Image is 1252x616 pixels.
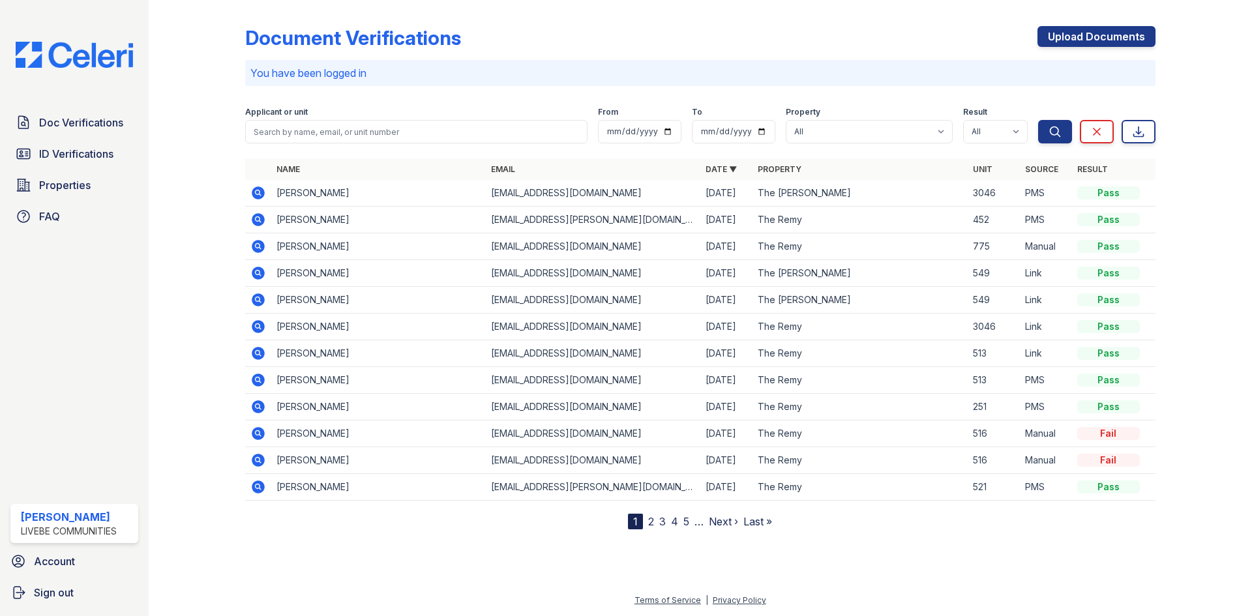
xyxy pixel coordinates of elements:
td: [DATE] [700,260,753,287]
a: 4 [671,515,678,528]
td: [EMAIL_ADDRESS][PERSON_NAME][DOMAIN_NAME] [486,474,700,501]
a: Email [491,164,515,174]
td: [EMAIL_ADDRESS][DOMAIN_NAME] [486,420,700,447]
td: [PERSON_NAME] [271,340,486,367]
div: Pass [1077,347,1140,360]
a: Result [1077,164,1108,174]
td: Manual [1020,420,1072,447]
td: [PERSON_NAME] [271,447,486,474]
td: 516 [968,447,1020,474]
td: [EMAIL_ADDRESS][DOMAIN_NAME] [486,233,700,260]
div: Pass [1077,267,1140,280]
a: 5 [683,515,689,528]
td: [PERSON_NAME] [271,474,486,501]
td: The Remy [753,340,967,367]
td: The Remy [753,447,967,474]
a: ID Verifications [10,141,138,167]
td: 549 [968,260,1020,287]
div: Pass [1077,374,1140,387]
td: [DATE] [700,394,753,420]
td: [PERSON_NAME] [271,394,486,420]
div: Pass [1077,320,1140,333]
td: The Remy [753,233,967,260]
a: 2 [648,515,654,528]
span: FAQ [39,209,60,224]
td: 775 [968,233,1020,260]
td: [EMAIL_ADDRESS][PERSON_NAME][DOMAIN_NAME] [486,207,700,233]
td: 549 [968,287,1020,314]
td: The Remy [753,420,967,447]
label: Applicant or unit [245,107,308,117]
a: Date ▼ [706,164,737,174]
td: The Remy [753,207,967,233]
a: FAQ [10,203,138,229]
td: [PERSON_NAME] [271,207,486,233]
td: [DATE] [700,207,753,233]
td: [EMAIL_ADDRESS][DOMAIN_NAME] [486,394,700,420]
div: Pass [1077,293,1140,306]
td: [EMAIL_ADDRESS][DOMAIN_NAME] [486,180,700,207]
td: 513 [968,367,1020,394]
div: Pass [1077,400,1140,413]
td: [EMAIL_ADDRESS][DOMAIN_NAME] [486,340,700,367]
td: [PERSON_NAME] [271,287,486,314]
td: Manual [1020,447,1072,474]
div: | [706,595,708,605]
input: Search by name, email, or unit number [245,120,588,143]
span: Properties [39,177,91,193]
td: [EMAIL_ADDRESS][DOMAIN_NAME] [486,367,700,394]
iframe: chat widget [1197,564,1239,603]
a: Last » [743,515,772,528]
span: Account [34,553,75,569]
td: The [PERSON_NAME] [753,180,967,207]
label: From [598,107,618,117]
td: [DATE] [700,420,753,447]
td: PMS [1020,207,1072,233]
td: 3046 [968,314,1020,340]
a: Sign out [5,579,143,606]
a: Privacy Policy [713,595,766,605]
td: Manual [1020,233,1072,260]
td: [PERSON_NAME] [271,233,486,260]
td: 251 [968,394,1020,420]
td: The Remy [753,314,967,340]
label: Result [963,107,987,117]
td: Link [1020,340,1072,367]
td: 513 [968,340,1020,367]
td: [EMAIL_ADDRESS][DOMAIN_NAME] [486,287,700,314]
a: Upload Documents [1037,26,1155,47]
td: 521 [968,474,1020,501]
span: Doc Verifications [39,115,123,130]
img: CE_Logo_Blue-a8612792a0a2168367f1c8372b55b34899dd931a85d93a1a3d3e32e68fde9ad4.png [5,42,143,68]
td: Link [1020,260,1072,287]
td: [PERSON_NAME] [271,260,486,287]
a: Property [758,164,801,174]
span: Sign out [34,585,74,600]
td: 516 [968,420,1020,447]
div: [PERSON_NAME] [21,509,117,525]
a: Next › [709,515,738,528]
td: PMS [1020,474,1072,501]
td: [DATE] [700,233,753,260]
div: Pass [1077,186,1140,199]
label: To [692,107,702,117]
a: Unit [973,164,992,174]
td: 3046 [968,180,1020,207]
a: Name [276,164,300,174]
td: [PERSON_NAME] [271,180,486,207]
td: [EMAIL_ADDRESS][DOMAIN_NAME] [486,260,700,287]
div: LiveBe Communities [21,525,117,538]
td: [DATE] [700,180,753,207]
td: The Remy [753,367,967,394]
div: Pass [1077,240,1140,253]
a: Source [1025,164,1058,174]
td: [DATE] [700,314,753,340]
div: Pass [1077,480,1140,493]
td: The [PERSON_NAME] [753,260,967,287]
td: [EMAIL_ADDRESS][DOMAIN_NAME] [486,447,700,474]
td: [PERSON_NAME] [271,420,486,447]
td: The [PERSON_NAME] [753,287,967,314]
td: PMS [1020,394,1072,420]
td: [DATE] [700,287,753,314]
